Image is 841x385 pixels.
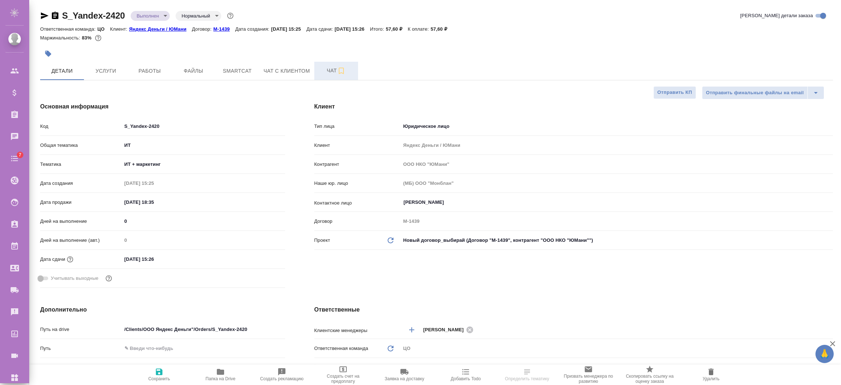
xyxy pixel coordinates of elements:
p: Проект [314,237,330,244]
span: Создать счет на предоплату [317,374,369,384]
button: Выполнен [134,13,161,19]
p: ЦО [97,26,110,32]
button: Создать рекламацию [251,365,312,385]
span: Отправить финальные файлы на email [706,89,804,97]
p: Маржинальность: [40,35,82,41]
p: [DATE] 15:25 [271,26,307,32]
p: Дата сдачи [40,256,65,263]
p: Ответственная команда [314,345,368,352]
span: [PERSON_NAME] детали заказа [740,12,813,19]
p: Дней на выполнение [40,218,122,225]
p: Клиент: [110,26,129,32]
span: Добавить Todo [451,376,481,381]
button: Создать счет на предоплату [312,365,374,385]
a: S_Yandex-2420 [62,11,125,20]
p: Путь [40,345,122,352]
p: Тип лица [314,123,401,130]
span: Папка на Drive [206,376,235,381]
p: Дата продажи [40,199,122,206]
button: Нормальный [179,13,212,19]
div: ✎ Введи что-нибудь [122,361,285,374]
button: Отправить финальные файлы на email [702,86,808,99]
h4: Дополнительно [40,305,285,314]
p: Ответственная команда: [40,26,97,32]
a: М-1439 [213,26,235,32]
span: Призвать менеджера по развитию [562,374,615,384]
span: [PERSON_NAME] [423,326,468,333]
a: 7 [2,149,27,168]
button: Отправить КП [653,86,696,99]
p: [DATE] 15:26 [335,26,370,32]
input: ✎ Введи что-нибудь [122,197,186,207]
span: Скопировать ссылку на оценку заказа [623,374,676,384]
button: Папка на Drive [190,365,251,385]
div: ЦО [401,342,833,355]
p: Дата сдачи: [306,26,334,32]
span: Определить тематику [505,376,549,381]
div: Юридическое лицо [401,120,833,133]
p: Дата создания [40,180,122,187]
button: 8.01 RUB; [93,33,103,43]
p: Клиент [314,142,401,149]
span: Сохранить [148,376,170,381]
p: Общая тематика [40,142,122,149]
input: Пустое поле [401,216,833,226]
input: Пустое поле [122,235,285,245]
span: Услуги [88,66,123,76]
span: 🙏 [818,346,831,362]
div: ИТ + маркетинг [122,158,285,171]
p: Клиентские менеджеры [314,327,401,334]
p: 83% [82,35,93,41]
div: Новый договор_выбирай (Договор "М-1439", контрагент "ООО НКО "ЮМани"") [401,234,833,247]
div: ✎ Введи что-нибудь [124,364,276,371]
button: Скопировать ссылку на оценку заказа [619,365,680,385]
div: ИТ [122,139,285,152]
button: 🙏 [815,345,834,363]
span: Проектная группа [325,364,365,371]
button: Добавить Todo [435,365,496,385]
div: split button [702,86,824,99]
p: Дата создания: [235,26,271,32]
span: Работы [132,66,167,76]
input: Пустое поле [401,178,833,188]
span: 7 [14,151,26,159]
button: Open [829,202,830,203]
p: Итого: [370,26,385,32]
div: [PERSON_NAME] [423,325,476,334]
span: Файлы [176,66,211,76]
button: Скопировать ссылку [51,11,59,20]
p: Направление услуг [40,364,122,371]
span: Удалить [703,376,719,381]
button: Доп статусы указывают на важность/срочность заказа [226,11,235,20]
h4: Основная информация [40,102,285,111]
p: Договор: [192,26,214,32]
p: Наше юр. лицо [314,180,401,187]
button: Выбери, если сб и вс нужно считать рабочими днями для выполнения заказа. [104,274,114,283]
button: Open [829,329,830,331]
span: Детали [45,66,80,76]
input: ✎ Введи что-нибудь [122,121,285,131]
p: Договор [314,218,401,225]
p: Контактное лицо [314,199,401,207]
input: Пустое поле [401,159,833,169]
button: Добавить тэг [40,46,56,62]
input: ✎ Введи что-нибудь [122,343,285,354]
button: Если добавить услуги и заполнить их объемом, то дата рассчитается автоматически [65,255,75,264]
input: Пустое поле [122,178,186,188]
button: Сохранить [128,365,190,385]
input: ✎ Введи что-нибудь [122,324,285,335]
span: Создать рекламацию [260,376,304,381]
input: ✎ Введи что-нибудь [122,216,285,226]
p: Код [40,123,122,130]
p: 57,60 ₽ [386,26,408,32]
p: Тематика [40,161,122,168]
svg: Подписаться [337,66,346,75]
span: Чат [319,66,354,75]
input: Пустое поле [401,140,833,150]
button: Удалить [680,365,742,385]
a: Яндекс Деньги / ЮМани [129,26,192,32]
div: Выполнен [131,11,170,21]
button: Скопировать ссылку для ЯМессенджера [40,11,49,20]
